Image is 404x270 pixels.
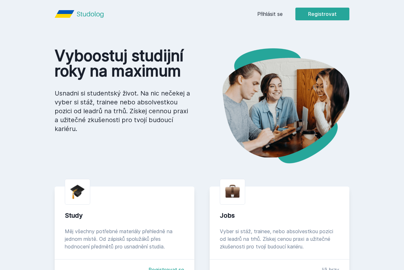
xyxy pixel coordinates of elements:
p: Usnadni si studentský život. Na nic nečekej a vyber si stáž, trainee nebo absolvestkou pozici od ... [55,89,192,133]
div: Jobs [220,211,339,220]
h1: Vyboostuj studijní roky na maximum [55,48,192,79]
img: graduation-cap.png [70,184,85,199]
div: Study [65,211,184,220]
a: Přihlásit se [257,10,283,18]
img: briefcase.png [225,183,240,199]
div: Měj všechny potřebné materiály přehledně na jednom místě. Od zápisků spolužáků přes hodnocení pře... [65,227,184,250]
button: Registrovat [295,8,349,20]
div: Vyber si stáž, trainee, nebo absolvestkou pozici od leadrů na trhů. Získej cenou praxi a užitečné... [220,227,339,250]
img: hero.png [202,48,349,163]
